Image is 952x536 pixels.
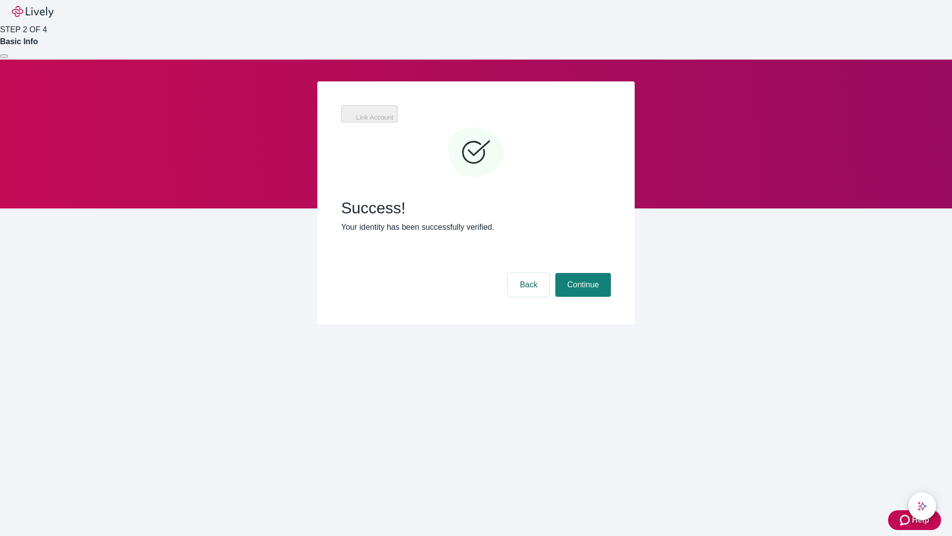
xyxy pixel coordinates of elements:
svg: Checkmark icon [446,123,506,183]
svg: Zendesk support icon [900,514,912,526]
span: Help [912,514,929,526]
button: Link Account [341,105,398,123]
button: Continue [555,273,611,297]
p: Your identity has been successfully verified. [341,221,611,233]
button: chat [908,492,936,520]
img: Lively [12,6,54,18]
span: Success! [341,199,611,217]
button: Zendesk support iconHelp [888,510,941,530]
button: Back [508,273,549,297]
svg: Lively AI Assistant [917,501,927,511]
